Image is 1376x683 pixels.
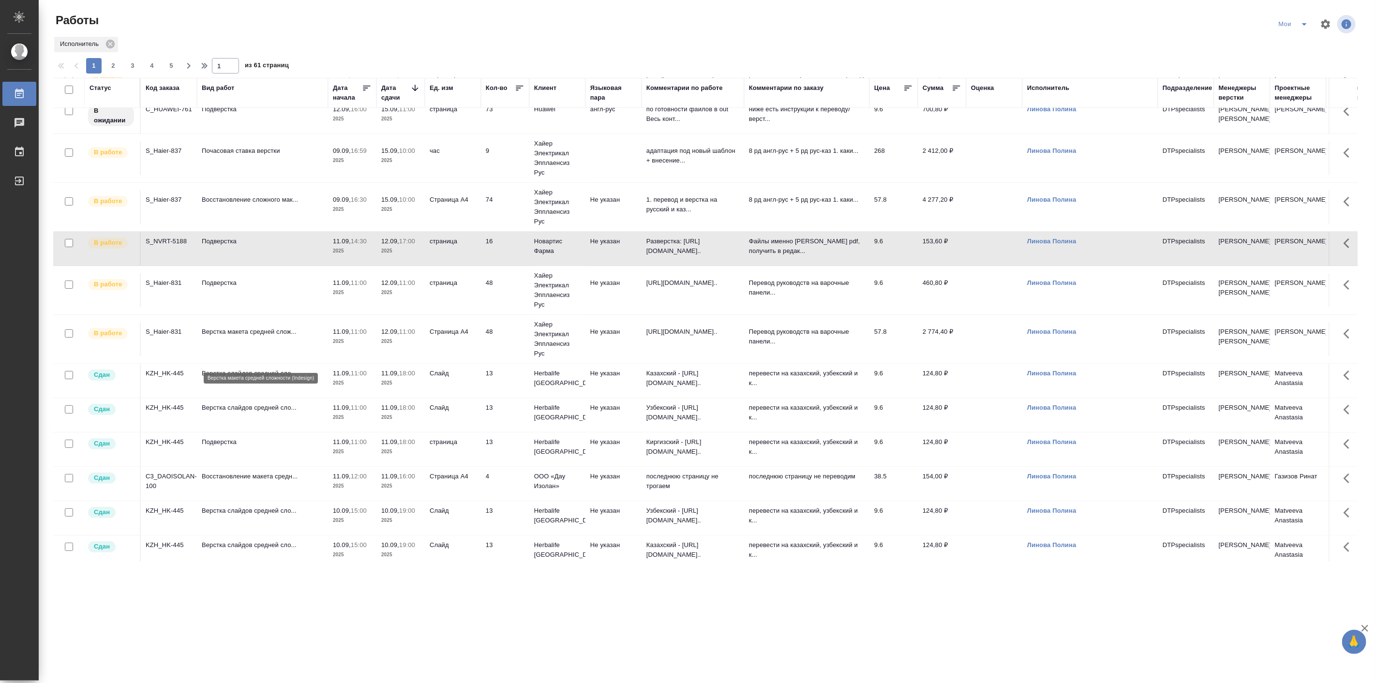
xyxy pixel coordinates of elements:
[351,507,367,514] p: 15:00
[646,195,739,214] p: 1. перевод и верстка на русский и каз...
[94,148,122,157] p: В работе
[1270,432,1326,466] td: Matveeva Anastasia
[869,432,918,466] td: 9.6
[202,506,323,516] p: Верстка слайдов средней сло...
[585,273,642,307] td: Не указан
[53,13,99,28] span: Работы
[1163,83,1212,93] div: Подразделение
[869,190,918,224] td: 57.8
[1219,369,1265,378] p: [PERSON_NAME]
[918,273,966,307] td: 460,80 ₽
[1219,437,1265,447] p: [PERSON_NAME]
[399,147,415,154] p: 10:00
[125,61,140,71] span: 3
[646,369,739,388] p: Казахский - [URL][DOMAIN_NAME]..
[351,196,367,203] p: 16:30
[534,472,581,491] p: ООО «Дау Изолан»
[1337,15,1358,33] span: Посмотреть информацию
[381,238,399,245] p: 12.09,
[749,146,865,156] p: 8 рд англ-рус + 5 рд рус-каз 1. каки...
[146,437,192,447] div: KZH_HK-445
[333,279,351,286] p: 11.09,
[1219,327,1265,346] p: [PERSON_NAME], [PERSON_NAME]
[869,501,918,535] td: 9.6
[146,472,192,491] div: C3_DAOISOLAN-100
[1270,273,1326,307] td: [PERSON_NAME]
[923,83,943,93] div: Сумма
[534,237,581,256] p: Новартис Фарма
[144,61,160,71] span: 4
[585,322,642,356] td: Не указан
[534,320,581,358] p: Хайер Электрикал Эпплаенсиз Рус
[646,472,739,491] p: последнюю страницу не трогаем
[646,146,739,165] p: адаптация под новый шаблон + внесение...
[749,369,865,388] p: перевести на казахский, узбекский и к...
[146,506,192,516] div: KZH_HK-445
[94,370,110,380] p: Сдан
[1027,147,1077,154] a: Линова Полина
[918,100,966,134] td: 700,80 ₽
[164,58,179,74] button: 5
[87,472,135,485] div: Менеджер проверил работу исполнителя, передает ее на следующий этап
[749,83,823,93] div: Комментарии по заказу
[749,104,865,124] p: ниже есть инструкции к переводу/верст...
[351,105,367,113] p: 16:00
[1219,506,1265,516] p: [PERSON_NAME]
[351,279,367,286] p: 11:00
[1270,141,1326,175] td: [PERSON_NAME]
[202,403,323,413] p: Верстка слайдов средней сло...
[399,328,415,335] p: 11:00
[1027,438,1077,445] a: Линова Полина
[1270,467,1326,501] td: Газизов Ринат
[333,83,362,103] div: Дата начала
[749,195,865,205] p: 8 рд англ-рус + 5 рд рус-каз 1. каки...
[94,106,128,125] p: В ожидании
[87,237,135,250] div: Исполнитель выполняет работу
[381,279,399,286] p: 12.09,
[1270,398,1326,432] td: Matveeva Anastasia
[1338,141,1361,164] button: Здесь прячутся важные кнопки
[585,398,642,432] td: Не указан
[202,104,323,114] p: Подверстка
[399,438,415,445] p: 18:00
[87,146,135,159] div: Исполнитель выполняет работу
[1270,322,1326,356] td: [PERSON_NAME]
[1270,190,1326,224] td: [PERSON_NAME]
[918,467,966,501] td: 154,00 ₽
[1338,501,1361,524] button: Здесь прячутся важные кнопки
[333,507,351,514] p: 10.09,
[381,246,420,256] p: 2025
[381,328,399,335] p: 12.09,
[381,447,420,457] p: 2025
[749,403,865,422] p: перевести на казахский, узбекский и к...
[1158,467,1214,501] td: DTPspecialists
[1342,630,1366,654] button: 🙏
[749,327,865,346] p: Перевод руководств на варочные панели...
[245,59,289,74] span: из 61 страниц
[351,328,367,335] p: 11:00
[534,506,581,525] p: Herbalife [GEOGRAPHIC_DATA]
[1027,279,1077,286] a: Линова Полина
[105,58,121,74] button: 2
[1338,364,1361,387] button: Здесь прячутся важные кнопки
[918,501,966,535] td: 124,80 ₽
[87,403,135,416] div: Менеджер проверил работу исполнителя, передает ее на следующий этап
[869,100,918,134] td: 9.6
[1158,364,1214,398] td: DTPspecialists
[202,146,323,156] p: Почасовая ставка верстки
[646,506,739,525] p: Узбекский - [URL][DOMAIN_NAME]..
[381,156,420,165] p: 2025
[486,83,508,93] div: Кол-во
[381,147,399,154] p: 15.09,
[585,100,642,134] td: англ-рус
[749,278,865,297] p: Перевод руководств на варочные панели...
[1338,432,1361,456] button: Здесь прячутся важные кнопки
[399,473,415,480] p: 16:00
[202,83,235,93] div: Вид работ
[333,447,372,457] p: 2025
[425,322,481,356] td: Страница А4
[534,437,581,457] p: Herbalife [GEOGRAPHIC_DATA]
[425,100,481,134] td: страница
[1158,501,1214,535] td: DTPspecialists
[381,196,399,203] p: 15.09,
